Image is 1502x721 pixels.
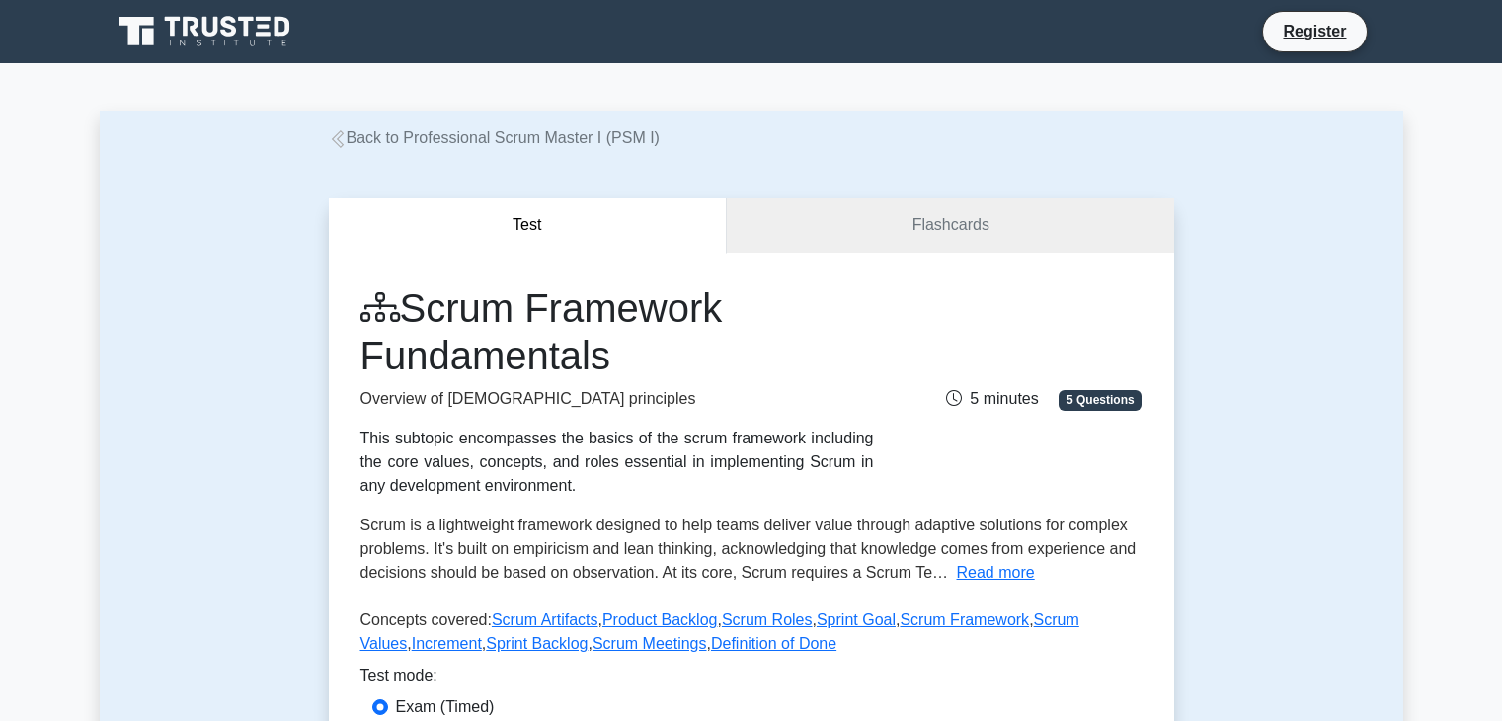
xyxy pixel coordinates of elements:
a: Scrum Artifacts [492,611,598,628]
span: 5 minutes [946,390,1038,407]
label: Exam (Timed) [396,695,495,719]
p: Overview of [DEMOGRAPHIC_DATA] principles [360,387,874,411]
a: Definition of Done [711,635,836,652]
a: Register [1271,19,1358,43]
a: Sprint Goal [817,611,896,628]
div: This subtopic encompasses the basics of the scrum framework including the core values, concepts, ... [360,427,874,498]
a: Flashcards [727,198,1173,254]
a: Product Backlog [602,611,718,628]
div: Test mode: [360,664,1143,695]
a: Sprint Backlog [486,635,588,652]
p: Concepts covered: , , , , , , , , , [360,608,1143,664]
span: Scrum is a lightweight framework designed to help teams deliver value through adaptive solutions ... [360,517,1137,581]
a: Scrum Roles [722,611,813,628]
h1: Scrum Framework Fundamentals [360,284,874,379]
span: 5 Questions [1059,390,1142,410]
button: Read more [957,561,1035,585]
a: Scrum Framework [900,611,1029,628]
a: Scrum Meetings [593,635,707,652]
button: Test [329,198,728,254]
a: Back to Professional Scrum Master I (PSM I) [329,129,660,146]
a: Increment [412,635,482,652]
